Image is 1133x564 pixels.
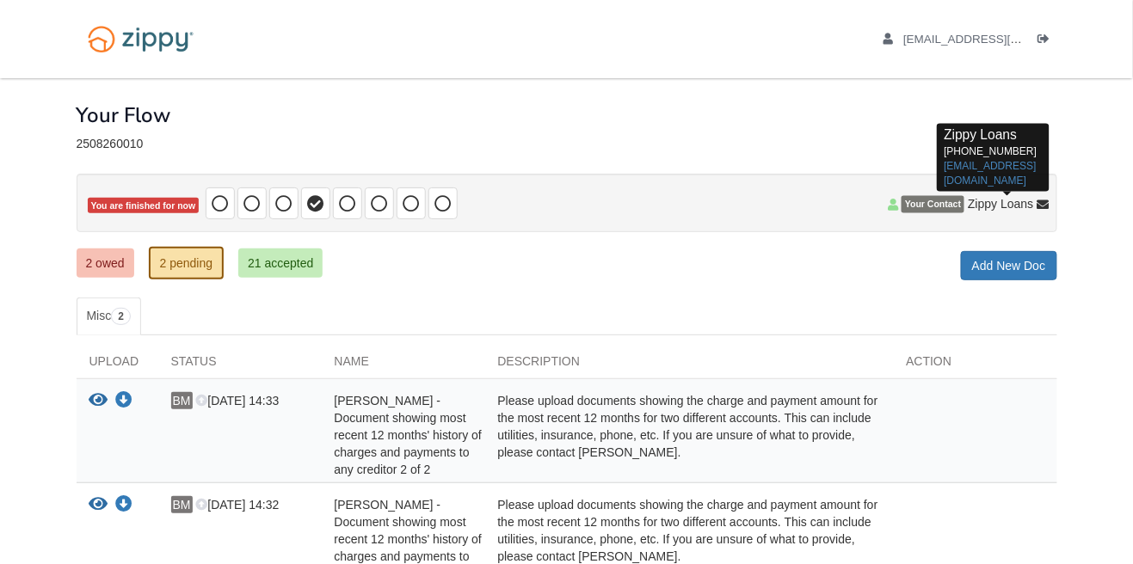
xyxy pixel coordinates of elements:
[903,33,1100,46] span: barrettmonroe4@gmail.com
[77,352,158,378] div: Upload
[961,251,1057,280] a: Add New Doc
[111,308,131,325] span: 2
[77,248,134,278] a: 2 owed
[1038,33,1057,50] a: Log out
[238,248,323,278] a: 21 accepted
[171,392,193,409] span: BM
[902,196,964,213] span: Your Contact
[944,161,1036,187] a: [EMAIL_ADDRESS][DOMAIN_NAME]
[149,247,225,279] a: 2 pending
[335,394,483,476] span: [PERSON_NAME] - Document showing most recent 12 months' history of charges and payments to any cr...
[89,496,108,514] button: View Barrett Monroe - Document showing most recent 12 months' history of charges and payments to ...
[77,17,205,61] img: Logo
[195,498,279,512] span: [DATE] 14:32
[322,352,485,378] div: Name
[894,352,1057,378] div: Action
[158,352,322,378] div: Status
[171,496,193,513] span: BM
[115,499,132,512] a: Download Barrett Monroe - Document showing most recent 12 months' history of charges and payments...
[77,137,1057,151] div: 2508260010
[77,297,141,335] a: Misc
[115,395,132,408] a: Download Barrett Monroe - Document showing most recent 12 months' history of charges and payments...
[884,33,1101,50] a: edit profile
[89,392,108,410] button: View Barrett Monroe - Document showing most recent 12 months' history of charges and payments to ...
[77,104,171,126] h1: Your Flow
[485,352,894,378] div: Description
[485,392,894,478] div: Please upload documents showing the charge and payment amount for the most recent 12 months for t...
[944,126,1042,189] p: [PHONE_NUMBER]
[944,127,1017,142] span: Zippy Loans
[968,196,1033,213] span: Zippy Loans
[195,394,279,408] span: [DATE] 14:33
[88,198,200,214] span: You are finished for now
